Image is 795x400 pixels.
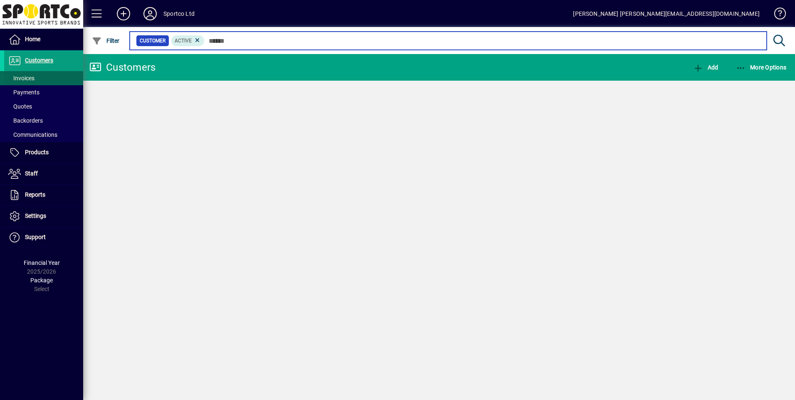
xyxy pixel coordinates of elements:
[175,38,192,44] span: Active
[137,6,163,21] button: Profile
[573,7,760,20] div: [PERSON_NAME] [PERSON_NAME][EMAIL_ADDRESS][DOMAIN_NAME]
[8,131,57,138] span: Communications
[24,259,60,266] span: Financial Year
[8,75,35,81] span: Invoices
[89,61,156,74] div: Customers
[92,37,120,44] span: Filter
[163,7,195,20] div: Sportco Ltd
[25,212,46,219] span: Settings
[693,64,718,71] span: Add
[8,89,40,96] span: Payments
[4,128,83,142] a: Communications
[4,163,83,184] a: Staff
[8,117,43,124] span: Backorders
[4,227,83,248] a: Support
[4,185,83,205] a: Reports
[25,191,45,198] span: Reports
[25,234,46,240] span: Support
[768,2,785,29] a: Knowledge Base
[140,37,165,45] span: Customer
[4,142,83,163] a: Products
[4,114,83,128] a: Backorders
[4,85,83,99] a: Payments
[30,277,53,284] span: Package
[4,71,83,85] a: Invoices
[171,35,205,46] mat-chip: Activation Status: Active
[4,99,83,114] a: Quotes
[90,33,122,48] button: Filter
[25,170,38,177] span: Staff
[25,149,49,156] span: Products
[110,6,137,21] button: Add
[691,60,720,75] button: Add
[4,206,83,227] a: Settings
[736,64,787,71] span: More Options
[25,57,53,64] span: Customers
[8,103,32,110] span: Quotes
[25,36,40,42] span: Home
[4,29,83,50] a: Home
[734,60,789,75] button: More Options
